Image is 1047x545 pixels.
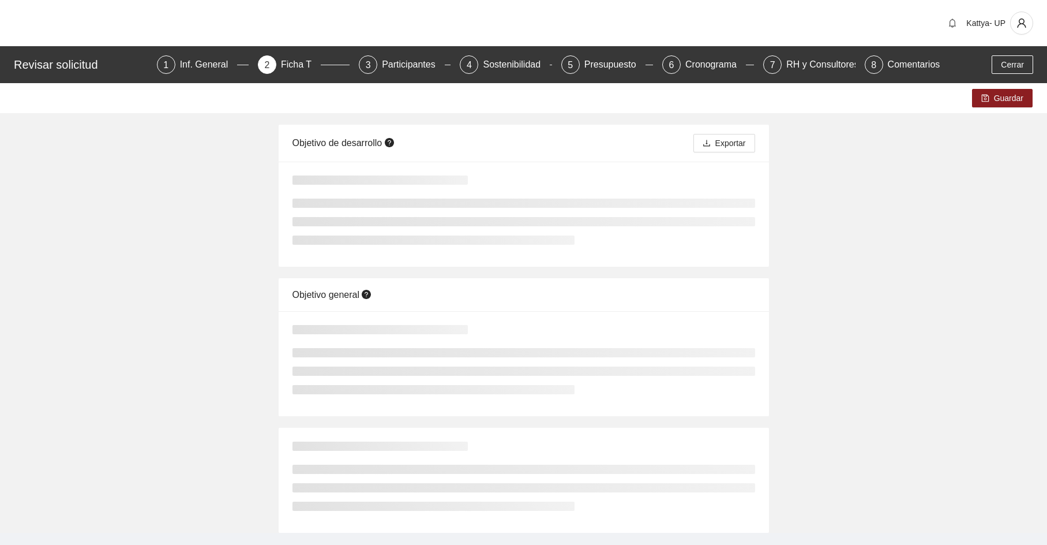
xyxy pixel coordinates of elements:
button: saveGuardar [972,89,1033,107]
div: Comentarios [888,55,940,74]
div: Ficha T [281,55,321,74]
span: 8 [871,60,876,70]
span: question-circle [385,138,394,147]
div: Cronograma [685,55,746,74]
span: save [981,94,989,103]
span: question-circle [362,290,371,299]
div: 7RH y Consultores [763,55,855,74]
span: 7 [770,60,775,70]
button: bell [943,14,962,32]
button: user [1010,12,1033,35]
div: 4Sostenibilidad [460,55,551,74]
span: 5 [568,60,573,70]
div: 3Participantes [359,55,451,74]
span: download [703,139,711,148]
div: Sostenibilidad [483,55,550,74]
span: Exportar [715,137,746,150]
span: 4 [467,60,472,70]
span: Kattya- UP [966,18,1005,28]
div: Revisar solicitud [14,55,150,74]
div: 5Presupuesto [561,55,653,74]
span: 2 [264,60,269,70]
div: Inf. General [180,55,238,74]
span: bell [944,18,961,28]
div: Presupuesto [584,55,646,74]
span: Guardar [994,92,1023,104]
div: 2Ficha T [258,55,350,74]
span: 3 [366,60,371,70]
button: downloadExportar [693,134,755,152]
span: 6 [669,60,674,70]
span: Objetivo general [292,290,374,300]
div: RH y Consultores [786,55,868,74]
span: user [1011,18,1033,28]
span: 1 [163,60,168,70]
button: Cerrar [992,55,1033,74]
span: Objetivo de desarrollo [292,138,397,148]
div: Participantes [382,55,445,74]
div: 8Comentarios [865,55,940,74]
div: 1Inf. General [157,55,249,74]
span: Cerrar [1001,58,1024,71]
div: 6Cronograma [662,55,754,74]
